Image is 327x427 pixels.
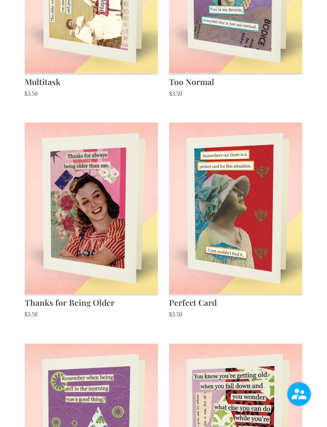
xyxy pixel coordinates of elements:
[169,122,302,294] img: Perfect Card
[169,311,172,318] span: $
[25,294,158,309] h2: Thanks for Being Older
[287,382,311,406] img: user.png
[25,311,38,318] bdi: 3.50
[25,311,28,318] span: $
[169,122,302,320] a: Perfect Card $3.50
[169,311,182,318] bdi: 3.50
[25,91,38,97] bdi: 3.50
[25,91,28,97] span: $
[25,122,158,320] a: Thanks for Being Older $3.50
[169,73,302,88] h2: Too Normal
[169,91,172,97] span: $
[25,122,158,294] img: Thanks for Being Older
[25,73,158,88] h2: Multitask
[169,294,302,309] h2: Perfect Card
[169,91,182,97] bdi: 3.50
